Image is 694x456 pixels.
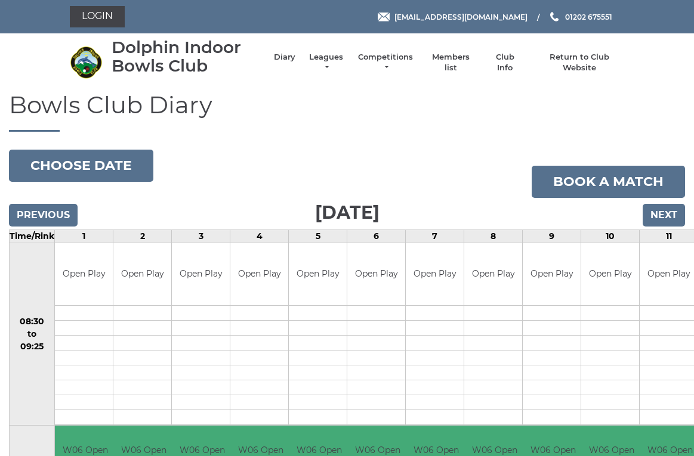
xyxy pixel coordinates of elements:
button: Choose date [9,150,153,182]
a: Members list [426,52,476,73]
h1: Bowls Club Diary [9,92,685,132]
td: Time/Rink [10,229,55,243]
td: 7 [406,229,464,243]
span: [EMAIL_ADDRESS][DOMAIN_NAME] [394,12,528,21]
img: Dolphin Indoor Bowls Club [70,46,103,79]
td: Open Play [406,243,464,306]
td: Open Play [172,243,230,306]
img: Email [378,13,390,21]
td: 5 [289,229,347,243]
a: Competitions [357,52,414,73]
td: 4 [230,229,289,243]
td: Open Play [347,243,405,306]
img: Phone us [550,12,559,21]
td: 6 [347,229,406,243]
span: 01202 675551 [565,12,612,21]
a: Leagues [307,52,345,73]
td: 3 [172,229,230,243]
td: 10 [581,229,640,243]
td: 8 [464,229,523,243]
td: Open Play [289,243,347,306]
a: Return to Club Website [534,52,624,73]
td: Open Play [581,243,639,306]
a: Book a match [532,166,685,198]
a: Email [EMAIL_ADDRESS][DOMAIN_NAME] [378,11,528,23]
td: 1 [55,229,113,243]
td: Open Play [55,243,113,306]
a: Club Info [488,52,522,73]
div: Dolphin Indoor Bowls Club [112,38,262,75]
input: Previous [9,204,78,227]
a: Login [70,6,125,27]
td: Open Play [230,243,288,306]
td: 2 [113,229,172,243]
a: Diary [274,52,295,63]
input: Next [643,204,685,227]
td: Open Play [464,243,522,306]
a: Phone us 01202 675551 [548,11,612,23]
td: Open Play [113,243,171,306]
td: 08:30 to 09:25 [10,243,55,426]
td: 9 [523,229,581,243]
td: Open Play [523,243,581,306]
